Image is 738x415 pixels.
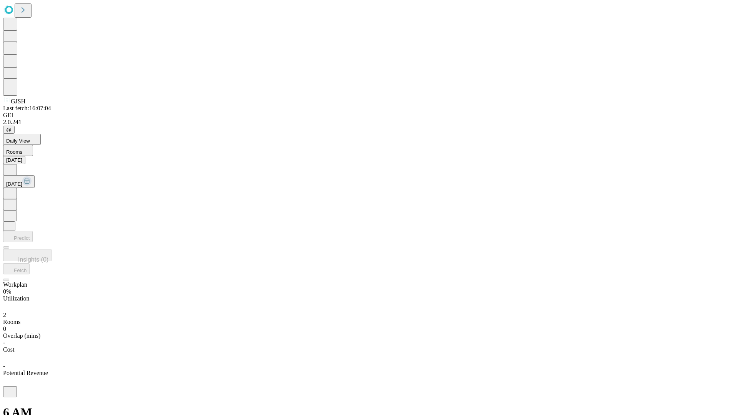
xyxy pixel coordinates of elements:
button: Daily View [3,134,41,145]
div: GEI [3,112,735,119]
button: [DATE] [3,156,25,164]
span: Overlap (mins) [3,332,40,339]
button: @ [3,126,15,134]
span: 0% [3,288,11,295]
span: Utilization [3,295,29,302]
span: Cost [3,346,14,353]
button: Predict [3,231,33,242]
button: Rooms [3,145,33,156]
span: 0 [3,325,6,332]
button: Fetch [3,263,30,274]
span: @ [6,127,12,133]
span: - [3,339,5,346]
span: [DATE] [6,181,22,187]
span: Insights (0) [18,256,48,263]
button: Insights (0) [3,249,52,261]
span: Workplan [3,281,27,288]
span: Potential Revenue [3,370,48,376]
span: - [3,363,5,369]
span: 2 [3,312,6,318]
span: Daily View [6,138,30,144]
button: [DATE] [3,175,35,188]
span: Rooms [6,149,22,155]
span: GJSH [11,98,25,105]
div: 2.0.241 [3,119,735,126]
span: Rooms [3,319,20,325]
span: Last fetch: 16:07:04 [3,105,51,111]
